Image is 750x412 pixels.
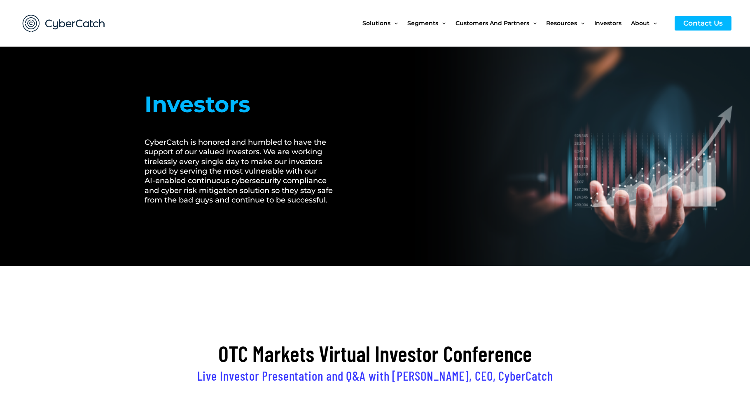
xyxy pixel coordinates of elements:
[546,6,577,40] span: Resources
[362,6,390,40] span: Solutions
[456,6,529,40] span: Customers and Partners
[14,6,113,40] img: CyberCatch
[407,6,438,40] span: Segments
[145,339,606,368] h2: OTC Markets Virtual Investor Conference
[145,88,343,121] h1: Investors
[145,367,606,384] h2: Live Investor Presentation and Q&A with [PERSON_NAME], CEO, CyberCatch
[390,6,398,40] span: Menu Toggle
[650,6,657,40] span: Menu Toggle
[594,6,631,40] a: Investors
[631,6,650,40] span: About
[594,6,621,40] span: Investors
[529,6,537,40] span: Menu Toggle
[145,138,343,205] h2: CyberCatch is honored and humbled to have the support of our valued investors. We are working tir...
[362,6,666,40] nav: Site Navigation: New Main Menu
[675,16,731,31] a: Contact Us
[577,6,584,40] span: Menu Toggle
[438,6,446,40] span: Menu Toggle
